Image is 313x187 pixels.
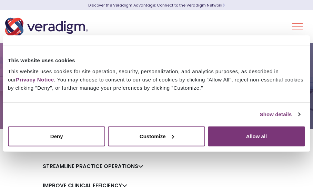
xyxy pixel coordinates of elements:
[108,126,205,146] button: Customize
[8,126,105,146] button: Deny
[8,67,305,92] div: This website uses cookies for site operation, security, personalization, and analytics purposes, ...
[43,163,143,170] a: Streamline Practice Operations
[292,18,303,36] button: Toggle Navigation Menu
[88,2,225,8] a: Discover the Veradigm Advantage: Connect to the Veradigm NetworkLearn More
[208,126,305,146] button: Allow all
[260,110,300,119] a: Show details
[5,15,88,38] img: Veradigm logo
[222,2,225,8] span: Learn More
[8,56,305,65] div: This website uses cookies
[16,76,54,82] a: Privacy Notice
